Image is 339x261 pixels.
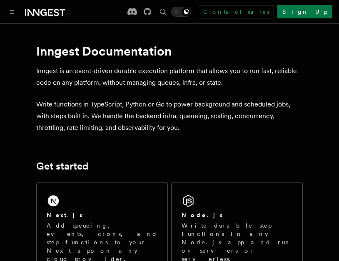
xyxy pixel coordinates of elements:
[277,5,332,18] a: Sign Up
[171,7,191,17] button: Toggle dark mode
[36,43,303,58] h1: Inngest Documentation
[36,160,88,172] a: Get started
[36,99,303,134] p: Write functions in TypeScript, Python or Go to power background and scheduled jobs, with steps bu...
[158,7,168,17] button: Find something...
[7,7,17,17] button: Toggle navigation
[182,211,223,219] h2: Node.js
[47,211,82,219] h2: Next.js
[198,5,274,18] a: Contact sales
[36,65,303,89] p: Inngest is an event-driven durable execution platform that allows you to run fast, reliable code ...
